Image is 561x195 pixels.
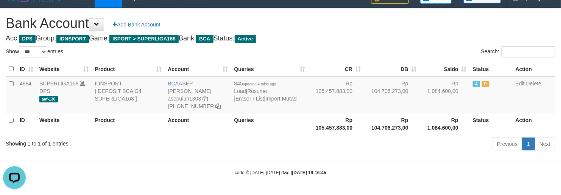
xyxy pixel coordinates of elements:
[308,113,364,135] th: Rp 105.457.883,00
[92,62,165,76] th: Product: activate to sort column ascending
[6,137,228,147] div: Showing 1 to 1 of 1 entries
[92,113,165,135] th: Product
[168,80,179,87] span: BCA
[473,81,480,87] span: Active
[92,76,165,113] td: IDNSPORT [ DEPOSIT BCA G4 SUPERLIGA168 ]
[19,35,36,43] span: DPS
[516,80,525,87] a: Edit
[513,62,555,76] th: Action
[492,138,522,150] a: Previous
[364,62,419,76] th: DB: activate to sort column ascending
[420,76,470,113] td: Rp 1.084.600,00
[39,96,58,102] span: aaf-130
[420,62,470,76] th: Saldo: activate to sort column ascending
[3,3,26,26] button: Open LiveChat chat widget
[502,46,555,57] input: Search:
[17,113,36,135] th: ID
[364,113,419,135] th: Rp 104.706.273,00
[203,96,208,102] a: Copy asepulun1303 to clipboard
[470,113,513,135] th: Status
[215,103,221,109] a: Copy 4062281875 to clipboard
[19,46,47,57] select: Showentries
[6,16,555,31] h1: Bank Account
[196,35,213,43] span: BCA
[522,138,535,150] a: 1
[235,170,326,175] small: code © [DATE]-[DATE] dwg |
[420,113,470,135] th: Rp 1.084.600,00
[247,88,267,94] a: Resume
[6,46,63,57] label: Show entries
[470,62,513,76] th: Status
[168,96,201,102] a: asepulun1303
[39,80,79,87] a: SUPERLIGA168
[231,62,308,76] th: Queries: activate to sort column ascending
[364,76,419,113] td: Rp 104.706.273,00
[526,80,541,87] a: Delete
[36,76,92,113] td: DPS
[535,138,555,150] a: Next
[235,96,264,102] a: EraseTFList
[17,76,36,113] td: 4884
[243,82,276,86] span: updated 4 mins ago
[235,35,256,43] span: Active
[481,46,555,57] label: Search:
[165,76,231,113] td: ASEP [PERSON_NAME] [PHONE_NUMBER]
[308,62,364,76] th: CR: activate to sort column ascending
[292,170,326,175] strong: [DATE] 19:16:45
[265,96,298,102] a: Import Mutasi
[234,80,276,87] span: 845
[234,88,246,94] a: Load
[234,80,298,102] span: | | |
[6,35,555,42] h4: Acc: Group: Game: Bank: Status:
[165,113,231,135] th: Account
[56,35,89,43] span: IDNSPORT
[109,35,179,43] span: ISPORT > SUPERLIGA168
[36,113,92,135] th: Website
[17,62,36,76] th: ID: activate to sort column ascending
[231,113,308,135] th: Queries
[482,81,489,87] span: Paused
[513,113,555,135] th: Action
[308,76,364,113] td: Rp 105.457.883,00
[36,62,92,76] th: Website: activate to sort column ascending
[108,18,165,31] a: Add Bank Account
[165,62,231,76] th: Account: activate to sort column ascending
